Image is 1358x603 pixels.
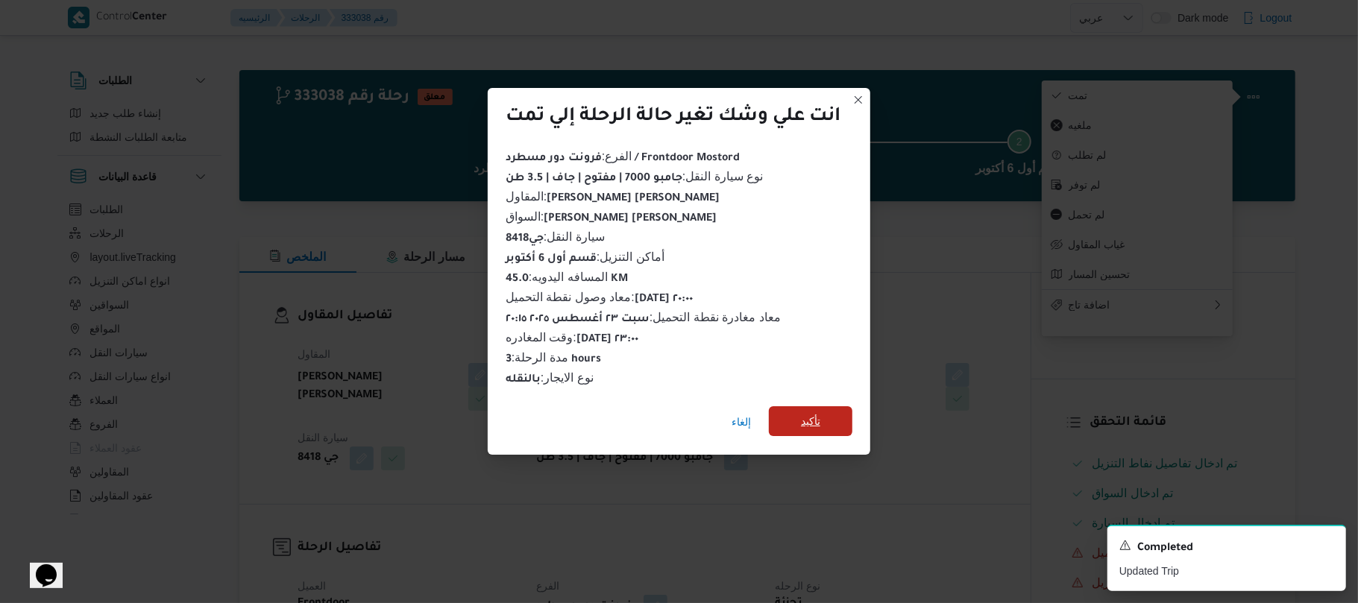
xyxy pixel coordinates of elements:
div: Notification [1119,538,1334,558]
span: المقاول : [506,190,720,203]
b: جامبو 7000 | مفتوح | جاف | 3.5 طن [506,173,682,185]
span: إلغاء [732,413,751,431]
span: تأكيد [801,412,820,430]
span: سيارة النقل : [506,230,605,243]
span: وقت المغادره : [506,331,638,344]
span: السواق : [506,210,717,223]
b: جي8418 [506,233,544,245]
span: أماكن التنزيل : [506,250,664,263]
b: [PERSON_NAME] [PERSON_NAME] [544,213,717,225]
button: تأكيد [769,406,852,436]
b: 3 hours [506,354,601,366]
button: إلغاء [726,407,757,437]
span: نوع الايجار : [506,371,594,384]
span: نوع سيارة النقل : [506,170,763,183]
iframe: chat widget [15,543,63,588]
b: [PERSON_NAME] [PERSON_NAME] [547,193,720,205]
b: [DATE] ٢٠:٠٠ [635,294,693,306]
span: Completed [1137,540,1193,558]
b: 45.0 KM [506,274,628,285]
span: مدة الرحلة : [506,351,601,364]
b: قسم أول 6 أكتوبر [506,253,597,265]
button: Closes this modal window [849,91,867,109]
p: Updated Trip [1119,563,1334,579]
span: معاد وصول نقطة التحميل : [506,291,693,303]
span: الفرع : [506,150,740,162]
b: بالنقله [506,374,541,386]
span: المسافه اليدويه : [506,271,628,283]
span: معاد مغادرة نقطة التحميل : [506,311,781,323]
b: فرونت دور مسطرد / Frontdoor Mostord [506,153,740,165]
b: سبت ٢٣ أغسطس ٢٠٢٥ ٢٠:١٥ [506,314,650,326]
div: انت علي وشك تغير حالة الرحلة إلي تمت [506,106,840,130]
b: [DATE] ٢٣:٠٠ [576,334,638,346]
